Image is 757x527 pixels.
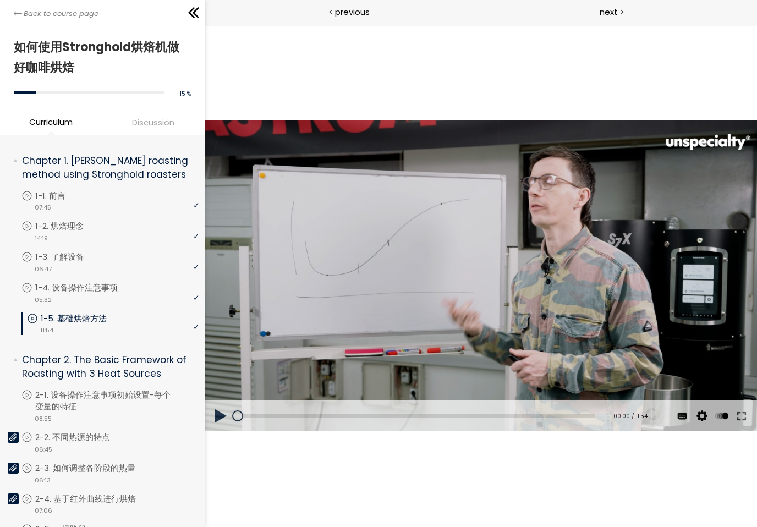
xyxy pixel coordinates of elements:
p: 1-1. 前言 [35,190,87,202]
span: 06:47 [35,265,52,274]
a: Back to course page [14,8,98,19]
p: Chapter 1. [PERSON_NAME] roasting method using Stronghold roasters [22,154,191,181]
p: 1-5. 基础烘焙方法 [41,312,129,325]
p: 1-2. 烘焙理念 [35,220,106,232]
button: Video quality [489,376,506,407]
span: Curriculum [29,116,73,128]
span: 11:54 [40,326,53,335]
span: Back to course page [24,8,98,19]
div: See available captions [468,376,487,407]
span: 08:55 [35,414,52,424]
span: 15 % [180,90,191,98]
span: next [600,6,618,18]
div: Change playback rate [507,376,527,407]
span: 05:32 [35,295,52,305]
p: 1-4. 设备操作注意事项 [35,282,140,294]
button: Subtitles and Transcript [469,376,486,407]
span: 07:45 [35,203,51,212]
span: 14:19 [35,234,48,243]
span: previous [335,6,370,18]
p: Chapter 2. The Basic Framework of Roasting with 3 Heat Sources [22,353,191,380]
p: 2-1. 设备操作注意事项初始设置-每个变量的特征 [35,389,199,413]
span: Discussion [132,116,174,129]
p: 1-3. 了解设备 [35,251,106,263]
h1: 如何使用Stronghold烘焙机做好咖啡烘焙 [14,37,185,78]
button: Play back rate [509,376,525,407]
div: 00:00 / 11:54 [401,388,443,397]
